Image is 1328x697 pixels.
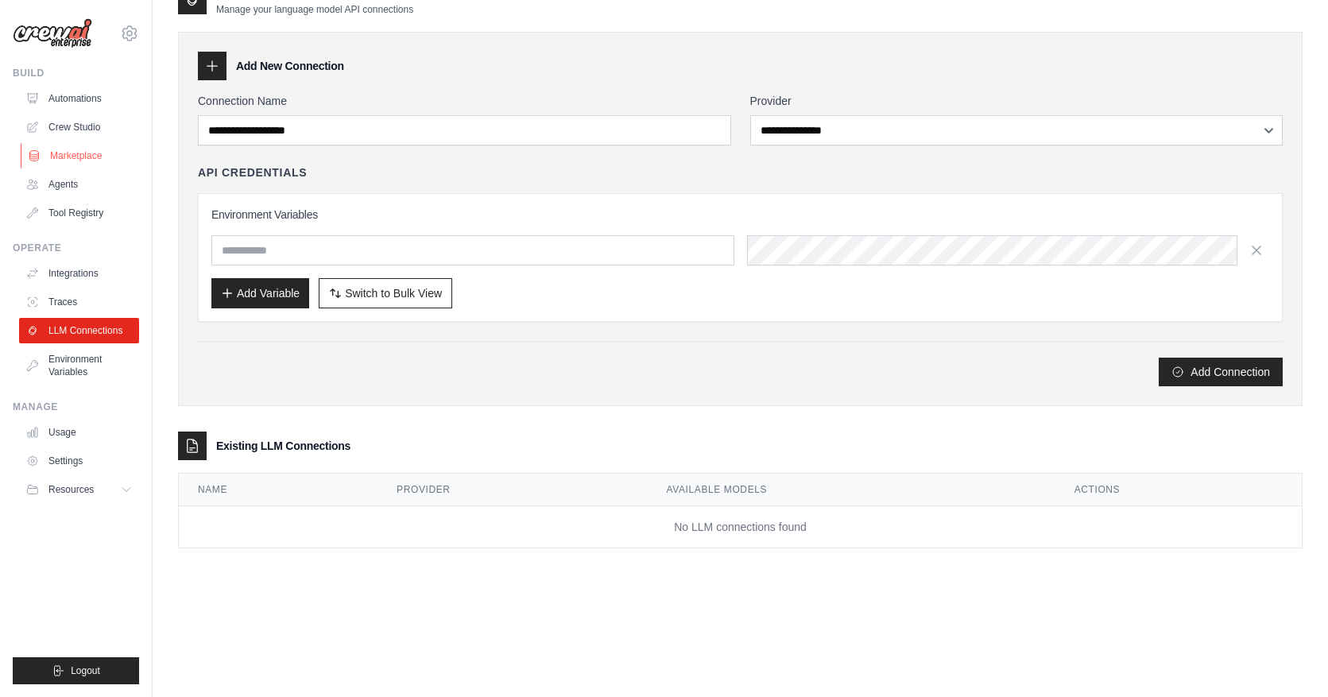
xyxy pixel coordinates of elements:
p: Manage your language model API connections [216,3,413,16]
th: Name [179,474,377,506]
span: Logout [71,664,100,677]
a: Agents [19,172,139,197]
th: Available Models [648,474,1055,506]
h3: Existing LLM Connections [216,438,350,454]
button: Switch to Bulk View [319,278,452,308]
th: Provider [377,474,647,506]
h3: Environment Variables [211,207,1269,223]
a: Usage [19,420,139,445]
a: LLM Connections [19,318,139,343]
div: Operate [13,242,139,254]
a: Marketplace [21,143,141,168]
button: Resources [19,477,139,502]
span: Switch to Bulk View [345,285,442,301]
button: Logout [13,657,139,684]
label: Connection Name [198,93,731,109]
label: Provider [750,93,1283,109]
div: Manage [13,401,139,413]
th: Actions [1055,474,1302,506]
div: Build [13,67,139,79]
img: Logo [13,18,92,48]
a: Settings [19,448,139,474]
a: Automations [19,86,139,111]
span: Resources [48,483,94,496]
button: Add Variable [211,278,309,308]
a: Traces [19,289,139,315]
a: Integrations [19,261,139,286]
td: No LLM connections found [179,506,1302,548]
a: Environment Variables [19,347,139,385]
button: Add Connection [1159,358,1283,386]
a: Tool Registry [19,200,139,226]
h3: Add New Connection [236,58,344,74]
h4: API Credentials [198,165,307,180]
a: Crew Studio [19,114,139,140]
